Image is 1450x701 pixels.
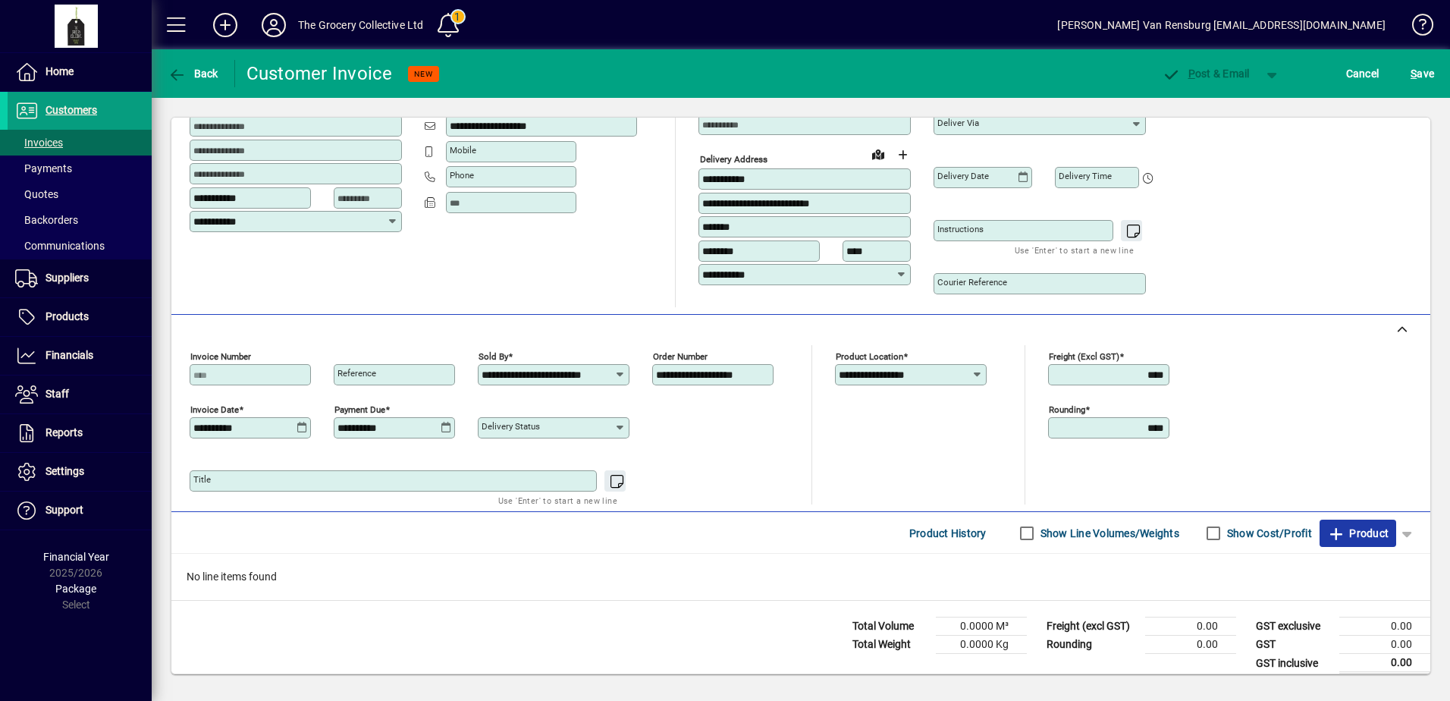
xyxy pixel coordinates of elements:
[1015,241,1134,259] mat-hint: Use 'Enter' to start a new line
[193,474,211,485] mat-label: Title
[1407,60,1438,87] button: Save
[1145,618,1236,636] td: 0.00
[890,143,915,167] button: Choose address
[8,181,152,207] a: Quotes
[8,233,152,259] a: Communications
[1248,654,1339,673] td: GST inclusive
[8,53,152,91] a: Home
[15,240,105,252] span: Communications
[43,551,109,563] span: Financial Year
[1162,68,1250,80] span: ost & Email
[190,404,239,415] mat-label: Invoice date
[46,426,83,439] span: Reports
[1339,654,1430,673] td: 0.00
[414,69,433,79] span: NEW
[246,61,393,86] div: Customer Invoice
[46,504,83,516] span: Support
[1401,3,1431,52] a: Knowledge Base
[15,137,63,149] span: Invoices
[482,421,540,432] mat-label: Delivery status
[334,404,385,415] mat-label: Payment due
[1049,404,1085,415] mat-label: Rounding
[1320,520,1396,547] button: Product
[1039,618,1145,636] td: Freight (excl GST)
[337,368,376,379] mat-label: Reference
[8,156,152,181] a: Payments
[8,130,152,156] a: Invoices
[937,277,1007,288] mat-label: Courier Reference
[845,636,936,654] td: Total Weight
[46,310,89,322] span: Products
[201,11,250,39] button: Add
[1059,171,1112,181] mat-label: Delivery time
[1248,636,1339,654] td: GST
[1188,68,1195,80] span: P
[164,60,222,87] button: Back
[937,171,989,181] mat-label: Delivery date
[1248,618,1339,636] td: GST exclusive
[171,554,1430,600] div: No line items found
[1154,60,1257,87] button: Post & Email
[1039,636,1145,654] td: Rounding
[8,259,152,297] a: Suppliers
[866,142,890,166] a: View on map
[15,162,72,174] span: Payments
[8,298,152,336] a: Products
[8,414,152,452] a: Reports
[168,68,218,80] span: Back
[46,388,69,400] span: Staff
[450,170,474,181] mat-label: Phone
[498,492,617,509] mat-hint: Use 'Enter' to start a new line
[8,453,152,491] a: Settings
[937,118,979,128] mat-label: Deliver via
[1057,13,1386,37] div: [PERSON_NAME] Van Rensburg [EMAIL_ADDRESS][DOMAIN_NAME]
[653,351,708,362] mat-label: Order number
[909,521,987,545] span: Product History
[8,337,152,375] a: Financials
[450,145,476,156] mat-label: Mobile
[55,583,96,595] span: Package
[298,13,424,37] div: The Grocery Collective Ltd
[190,351,251,362] mat-label: Invoice number
[1327,521,1389,545] span: Product
[479,351,508,362] mat-label: Sold by
[1411,61,1434,86] span: ave
[903,520,993,547] button: Product History
[1339,618,1430,636] td: 0.00
[936,618,1027,636] td: 0.0000 M³
[836,351,903,362] mat-label: Product location
[8,207,152,233] a: Backorders
[46,465,84,477] span: Settings
[46,272,89,284] span: Suppliers
[1224,526,1312,541] label: Show Cost/Profit
[15,214,78,226] span: Backorders
[1339,636,1430,654] td: 0.00
[8,376,152,413] a: Staff
[152,60,235,87] app-page-header-button: Back
[15,188,58,200] span: Quotes
[46,65,74,77] span: Home
[937,224,984,234] mat-label: Instructions
[936,636,1027,654] td: 0.0000 Kg
[1145,636,1236,654] td: 0.00
[1037,526,1179,541] label: Show Line Volumes/Weights
[250,11,298,39] button: Profile
[46,349,93,361] span: Financials
[845,618,936,636] td: Total Volume
[1342,60,1383,87] button: Cancel
[8,492,152,530] a: Support
[1346,61,1379,86] span: Cancel
[46,104,97,116] span: Customers
[1411,68,1417,80] span: S
[1049,351,1119,362] mat-label: Freight (excl GST)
